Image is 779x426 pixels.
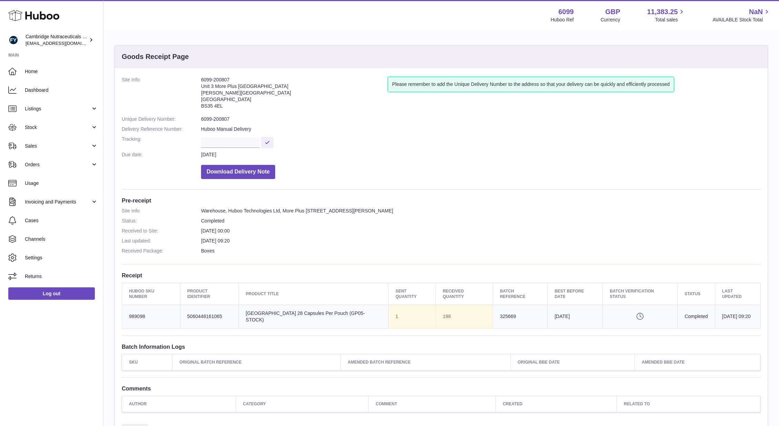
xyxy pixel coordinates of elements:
dt: Delivery Reference Number: [122,126,201,132]
td: 989098 [122,305,180,328]
th: Related to [617,396,760,412]
dt: Status: [122,218,201,224]
h3: Receipt [122,271,761,279]
th: Category [236,396,369,412]
dt: Site Info: [122,208,201,214]
dd: 6099-200807 [201,116,761,122]
div: Please remember to add the Unique Delivery Number to the address so that your delivery can be qui... [388,77,674,92]
td: [GEOGRAPHIC_DATA] 28 Capsules Per Pouch (GP05-STOCK) [239,305,388,328]
div: Currency [601,17,620,23]
dd: Warehouse, Huboo Technologies Ltd, More Plus [STREET_ADDRESS][PERSON_NAME] [201,208,761,214]
a: 11,383.25 Total sales [647,7,686,23]
dt: Last updated: [122,238,201,244]
dt: Unique Delivery Number: [122,116,201,122]
img: huboo@camnutra.com [8,35,19,45]
dd: [DATE] 00:00 [201,228,761,234]
h3: Goods Receipt Page [122,52,189,61]
span: Invoicing and Payments [25,199,91,205]
th: Original BBE Date [511,354,635,370]
td: 198 [436,305,493,328]
span: Orders [25,161,91,168]
a: NaN AVAILABLE Stock Total [712,7,771,23]
dd: Huboo Manual Delivery [201,126,761,132]
span: NaN [749,7,763,17]
div: Huboo Ref [551,17,574,23]
span: AVAILABLE Stock Total [712,17,771,23]
span: Home [25,68,98,75]
th: Original Batch Reference [172,354,341,370]
td: 5060448161065 [180,305,239,328]
th: Last updated [715,283,760,305]
span: Sales [25,143,91,149]
span: Cases [25,217,98,224]
strong: 6099 [558,7,574,17]
th: Batch Verification Status [603,283,678,305]
th: Amended Batch Reference [341,354,511,370]
th: Created [496,396,617,412]
span: Channels [25,236,98,242]
span: Dashboard [25,87,98,93]
address: 6099-200807 Unit 3 More Plus [GEOGRAPHIC_DATA] [PERSON_NAME][GEOGRAPHIC_DATA] [GEOGRAPHIC_DATA] B... [201,77,388,112]
dd: Boxes [201,248,761,254]
span: Listings [25,106,91,112]
dt: Site Info: [122,77,201,112]
td: Completed [678,305,715,328]
span: [EMAIL_ADDRESS][DOMAIN_NAME] [26,40,101,46]
span: Settings [25,255,98,261]
dt: Tracking: [122,136,201,148]
span: 11,383.25 [647,7,678,17]
td: 1 [388,305,436,328]
span: Stock [25,124,91,131]
th: Best Before Date [548,283,603,305]
dd: [DATE] [201,151,761,158]
dd: Completed [201,218,761,224]
th: Status [678,283,715,305]
span: Usage [25,180,98,187]
h3: Batch Information Logs [122,343,761,350]
th: Amended BBE Date [635,354,761,370]
dd: [DATE] 09:20 [201,238,761,244]
th: Product Identifier [180,283,239,305]
th: Huboo SKU Number [122,283,180,305]
span: Total sales [655,17,686,23]
th: Sent Quantity [388,283,436,305]
h3: Pre-receipt [122,197,761,204]
dt: Due date: [122,151,201,158]
th: Author [122,396,236,412]
strong: GBP [605,7,620,17]
div: Cambridge Nutraceuticals Ltd [26,33,88,47]
span: Returns [25,273,98,280]
td: 325669 [493,305,548,328]
dt: Received to Site: [122,228,201,234]
th: Received Quantity [436,283,493,305]
th: Product title [239,283,388,305]
th: Comment [369,396,496,412]
th: Batch Reference [493,283,548,305]
td: [DATE] [548,305,603,328]
dt: Received Package: [122,248,201,254]
h3: Comments [122,385,761,392]
a: Log out [8,287,95,300]
button: Download Delivery Note [201,165,275,179]
td: [DATE] 09:20 [715,305,760,328]
th: SKU [122,354,172,370]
